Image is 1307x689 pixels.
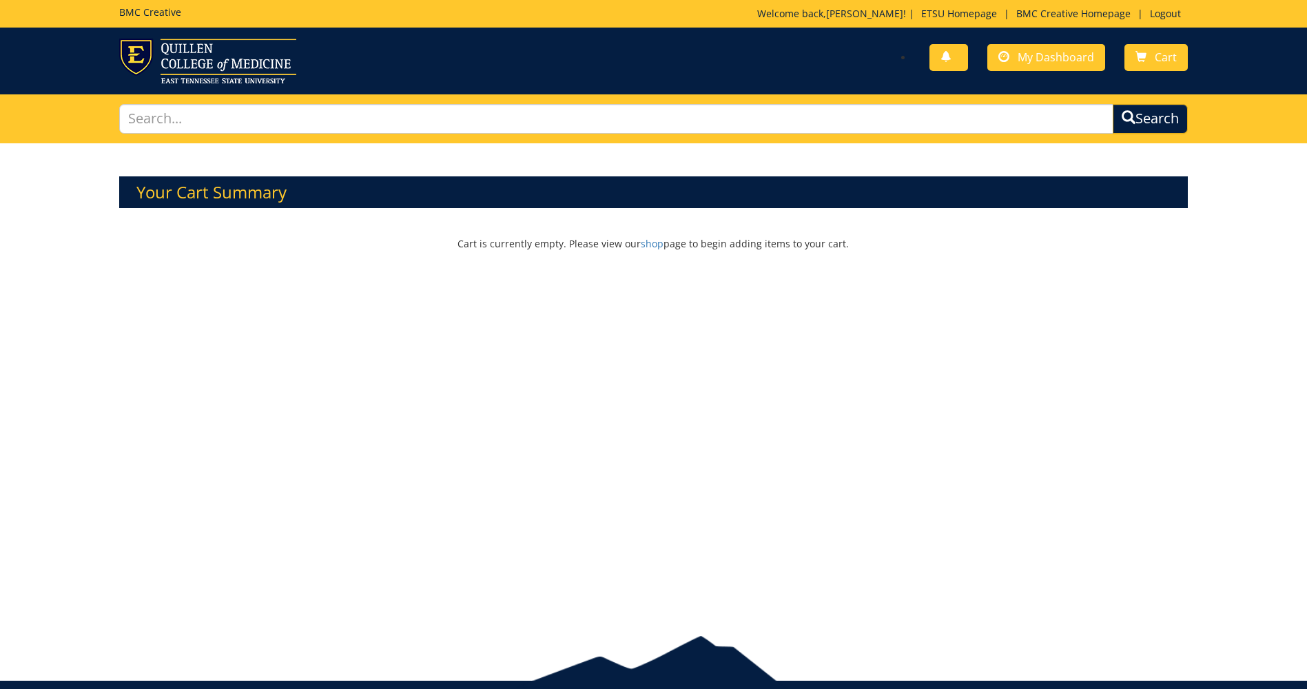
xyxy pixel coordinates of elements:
[1113,104,1188,134] button: Search
[826,7,903,20] a: [PERSON_NAME]
[119,39,296,83] img: ETSU logo
[119,7,181,17] h5: BMC Creative
[1143,7,1188,20] a: Logout
[119,104,1113,134] input: Search...
[757,7,1188,21] p: Welcome back, ! | | |
[987,44,1105,71] a: My Dashboard
[1155,50,1177,65] span: Cart
[1018,50,1094,65] span: My Dashboard
[641,237,663,250] a: shop
[914,7,1004,20] a: ETSU Homepage
[1009,7,1138,20] a: BMC Creative Homepage
[119,215,1188,273] p: Cart is currently empty. Please view our page to begin adding items to your cart.
[119,176,1188,208] h3: Your Cart Summary
[1124,44,1188,71] a: Cart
